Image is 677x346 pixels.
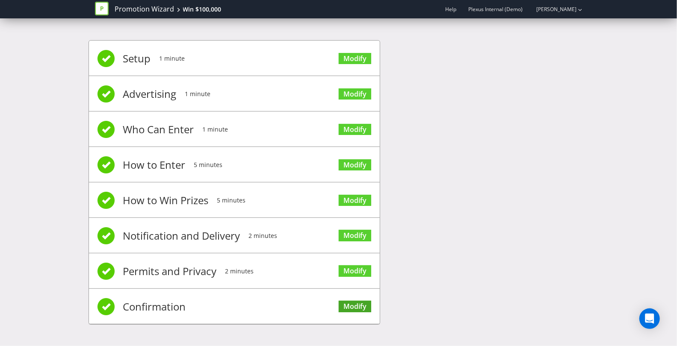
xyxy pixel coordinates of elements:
a: Modify [339,159,371,171]
a: [PERSON_NAME] [528,6,577,13]
span: Confirmation [123,290,186,324]
a: Help [446,6,457,13]
a: Promotion Wizard [115,4,174,14]
span: Permits and Privacy [123,254,217,288]
span: Plexus Internal (Demo) [469,6,523,13]
span: Advertising [123,77,177,111]
span: How to Enter [123,148,186,182]
a: Modify [339,265,371,277]
span: 1 minute [185,77,211,111]
span: Who Can Enter [123,112,194,147]
a: Modify [339,88,371,100]
a: Modify [339,230,371,241]
span: Notification and Delivery [123,219,240,253]
div: Open Intercom Messenger [639,308,660,329]
div: Win $100,000 [183,5,222,14]
a: Modify [339,195,371,206]
span: 5 minutes [217,183,246,217]
a: Modify [339,301,371,312]
span: 1 minute [160,41,185,76]
a: Modify [339,53,371,65]
span: 2 minutes [225,254,254,288]
span: Setup [123,41,151,76]
span: How to Win Prizes [123,183,209,217]
a: Modify [339,124,371,135]
span: 1 minute [203,112,228,147]
span: 2 minutes [249,219,278,253]
span: 5 minutes [194,148,223,182]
